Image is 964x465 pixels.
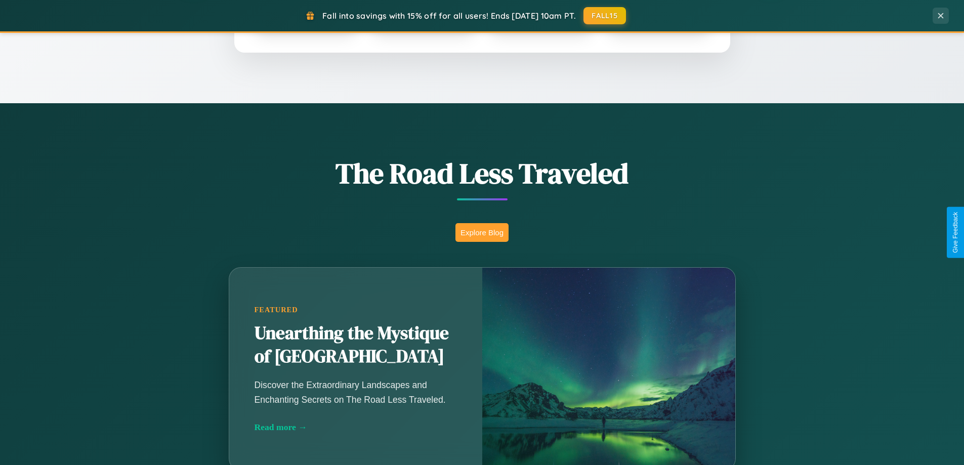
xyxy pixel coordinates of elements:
div: Give Feedback [952,212,959,253]
button: FALL15 [583,7,626,24]
div: Read more → [255,422,457,433]
button: Explore Blog [455,223,509,242]
p: Discover the Extraordinary Landscapes and Enchanting Secrets on The Road Less Traveled. [255,378,457,406]
span: Fall into savings with 15% off for all users! Ends [DATE] 10am PT. [322,11,576,21]
h1: The Road Less Traveled [179,154,786,193]
div: Featured [255,306,457,314]
h2: Unearthing the Mystique of [GEOGRAPHIC_DATA] [255,322,457,368]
